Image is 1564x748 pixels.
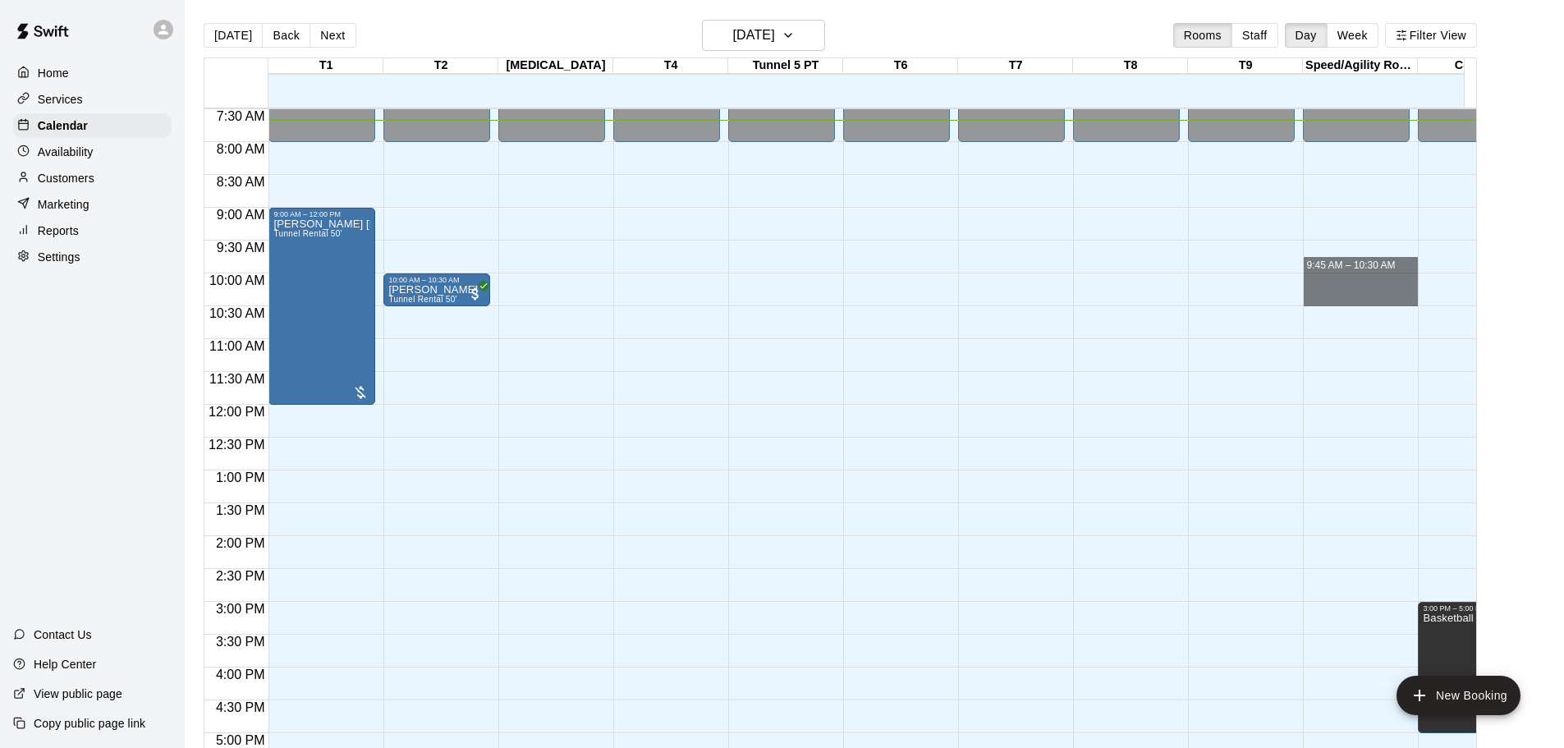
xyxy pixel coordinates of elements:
div: T8 [1073,58,1188,74]
span: 9:30 AM [213,241,269,255]
div: T6 [843,58,958,74]
span: 11:00 AM [205,339,269,353]
span: 1:00 PM [212,470,269,484]
span: 10:30 AM [205,306,269,320]
span: Tunnel Rental 50' [273,229,342,238]
p: Services [38,91,83,108]
h6: [DATE] [733,24,775,47]
span: 3:30 PM [212,635,269,649]
span: 7:30 AM [213,109,269,123]
span: 8:00 AM [213,142,269,156]
span: All customers have paid [467,286,484,302]
div: 10:00 AM – 10:30 AM [388,276,485,284]
div: 10:00 AM – 10:30 AM: Adam Cohn [383,273,490,306]
p: Settings [38,249,80,265]
p: Availability [38,144,94,160]
span: 3:00 PM [212,602,269,616]
p: Calendar [38,117,88,134]
div: Tunnel 5 PT [728,58,843,74]
button: Staff [1231,23,1278,48]
p: Reports [38,223,79,239]
a: Services [13,87,172,112]
a: Settings [13,245,172,269]
a: Marketing [13,192,172,217]
a: Customers [13,166,172,190]
div: 9:00 AM – 12:00 PM [273,210,370,218]
button: Back [262,23,310,48]
a: Reports [13,218,172,243]
div: 3:00 PM – 5:00 PM: Basketball - Lockdown [1418,602,1525,733]
span: 10:00 AM [205,273,269,287]
p: View public page [34,686,122,702]
span: 11:30 AM [205,372,269,386]
button: [DATE] [204,23,263,48]
p: Customers [38,170,94,186]
div: Speed/Agility Room [1303,58,1418,74]
p: Home [38,65,69,81]
a: Calendar [13,113,172,138]
a: Availability [13,140,172,164]
a: Home [13,61,172,85]
button: [DATE] [702,20,825,51]
span: 9:00 AM [213,208,269,222]
button: Next [310,23,355,48]
button: Filter View [1385,23,1477,48]
span: 9:45 AM – 10:30 AM [1306,259,1395,271]
div: T9 [1188,58,1303,74]
button: Week [1327,23,1378,48]
div: T7 [958,58,1073,74]
p: Copy public page link [34,715,145,732]
span: 12:00 PM [204,405,268,419]
div: [MEDICAL_DATA] [498,58,613,74]
div: 3:00 PM – 5:00 PM [1423,604,1520,613]
span: 2:00 PM [212,536,269,550]
div: T4 [613,58,728,74]
span: 4:30 PM [212,700,269,714]
div: 9:00 AM – 12:00 PM: Kendall Ryndak Samuel [268,208,375,405]
span: 12:30 PM [204,438,268,452]
p: Contact Us [34,626,92,643]
span: 5:00 PM [212,733,269,747]
button: Day [1285,23,1328,48]
div: T1 [268,58,383,74]
button: Rooms [1173,23,1232,48]
span: 2:30 PM [212,569,269,583]
span: 4:00 PM [212,668,269,681]
div: T2 [383,58,498,74]
span: 1:30 PM [212,503,269,517]
div: Court 1 [1418,58,1533,74]
span: 8:30 AM [213,175,269,189]
span: Tunnel Rental 50' [388,295,456,304]
p: Help Center [34,656,96,672]
button: add [1397,676,1520,715]
p: Marketing [38,196,89,213]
